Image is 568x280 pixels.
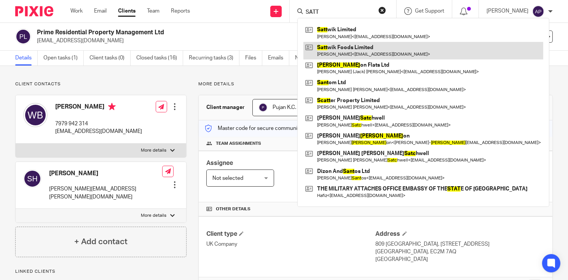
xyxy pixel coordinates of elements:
p: Client contacts [15,81,187,87]
img: svg%3E [532,5,544,18]
p: 809 [GEOGRAPHIC_DATA], [STREET_ADDRESS] [376,240,545,248]
a: Details [15,51,38,66]
img: svg%3E [15,29,31,45]
span: Team assignments [216,141,261,147]
h4: [PERSON_NAME] [55,103,142,112]
a: Files [245,51,262,66]
img: Pixie [15,6,53,16]
a: Email [94,7,107,15]
a: Notes (1) [295,51,323,66]
p: Master code for secure communications and files [204,125,336,132]
p: More details [141,213,166,219]
a: Closed tasks (16) [136,51,183,66]
i: Primary [108,103,116,110]
p: UK Company [206,240,375,248]
a: Recurring tasks (3) [189,51,239,66]
h2: Prime Residential Property Management Ltd [37,29,367,37]
h3: Client manager [206,104,245,111]
span: Get Support [415,8,444,14]
span: Other details [216,206,250,212]
p: [GEOGRAPHIC_DATA] [376,256,545,263]
p: [PERSON_NAME][EMAIL_ADDRESS][PERSON_NAME][DOMAIN_NAME] [49,185,162,201]
a: Team [147,7,160,15]
a: Open tasks (1) [43,51,84,66]
p: More details [198,81,553,87]
img: svg%3E [23,103,48,127]
p: [EMAIL_ADDRESS][DOMAIN_NAME] [55,128,142,135]
h4: Client type [206,230,375,238]
a: Client tasks (0) [89,51,131,66]
span: Assignee [206,160,233,166]
h4: [PERSON_NAME] [49,170,162,178]
p: [GEOGRAPHIC_DATA], EC2M 7AQ [376,248,545,256]
p: [EMAIL_ADDRESS][DOMAIN_NAME] [37,37,449,45]
a: Work [70,7,83,15]
img: svg%3E [258,103,268,112]
p: More details [141,147,166,154]
a: Clients [118,7,136,15]
p: Linked clients [15,269,187,275]
button: Clear [378,6,386,14]
p: [PERSON_NAME] [487,7,528,15]
span: Not selected [212,176,243,181]
img: svg%3E [23,170,41,188]
a: Emails [268,51,289,66]
p: 7979 942 314 [55,120,142,128]
input: Search [305,9,373,16]
h4: Address [376,230,545,238]
a: Reports [171,7,190,15]
h4: + Add contact [74,236,128,248]
span: Pujan K.C. [273,105,296,110]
